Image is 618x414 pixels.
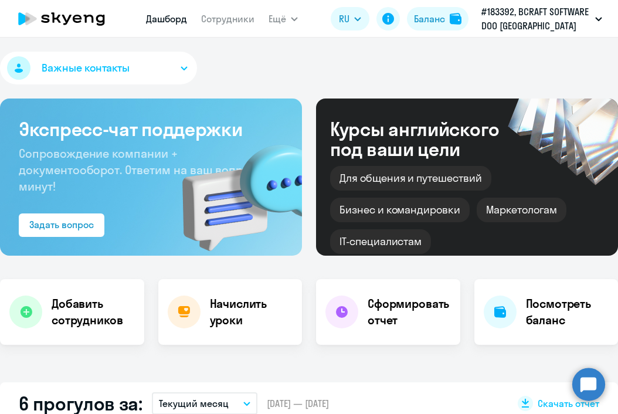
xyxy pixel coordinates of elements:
p: #183392, BCRAFT SOFTWARE DOO [GEOGRAPHIC_DATA] [481,5,590,33]
span: [DATE] — [DATE] [267,397,329,410]
button: Ещё [269,7,298,30]
div: IT-специалистам [330,229,431,254]
div: Задать вопрос [29,218,94,232]
a: Сотрудники [201,13,254,25]
p: Текущий месяц [159,396,229,410]
img: bg-img [165,124,302,256]
div: Маркетологам [477,198,566,222]
span: RU [339,12,349,26]
h4: Начислить уроки [210,296,293,328]
button: Балансbalance [407,7,468,30]
h3: Экспресс-чат поддержки [19,117,283,141]
span: Скачать отчет [538,397,599,410]
button: #183392, BCRAFT SOFTWARE DOO [GEOGRAPHIC_DATA] [476,5,608,33]
h4: Посмотреть баланс [526,296,609,328]
div: Для общения и путешествий [330,166,491,191]
div: Курсы английского под ваши цели [330,119,531,159]
h4: Сформировать отчет [368,296,451,328]
div: Бизнес и командировки [330,198,470,222]
span: Сопровождение компании + документооборот. Ответим на ваш вопрос за 5 минут! [19,146,280,194]
a: Дашборд [146,13,187,25]
button: RU [331,7,369,30]
span: Важные контакты [42,60,130,76]
span: Ещё [269,12,286,26]
img: balance [450,13,461,25]
h4: Добавить сотрудников [52,296,135,328]
div: Баланс [414,12,445,26]
button: Задать вопрос [19,213,104,237]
